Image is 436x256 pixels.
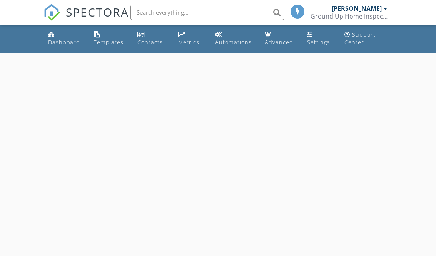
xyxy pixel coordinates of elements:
[48,39,80,46] div: Dashboard
[212,28,256,50] a: Automations (Basic)
[332,5,382,12] div: [PERSON_NAME]
[130,5,284,20] input: Search everything...
[90,28,128,50] a: Templates
[341,28,391,50] a: Support Center
[307,39,330,46] div: Settings
[178,39,199,46] div: Metrics
[43,10,129,27] a: SPECTORA
[45,28,84,50] a: Dashboard
[304,28,335,50] a: Settings
[94,39,124,46] div: Templates
[311,12,388,20] div: Ground Up Home Inspections, LLC
[215,39,252,46] div: Automations
[175,28,206,50] a: Metrics
[262,28,298,50] a: Advanced
[137,39,163,46] div: Contacts
[43,4,60,21] img: The Best Home Inspection Software - Spectora
[134,28,169,50] a: Contacts
[66,4,129,20] span: SPECTORA
[344,31,376,46] div: Support Center
[265,39,293,46] div: Advanced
